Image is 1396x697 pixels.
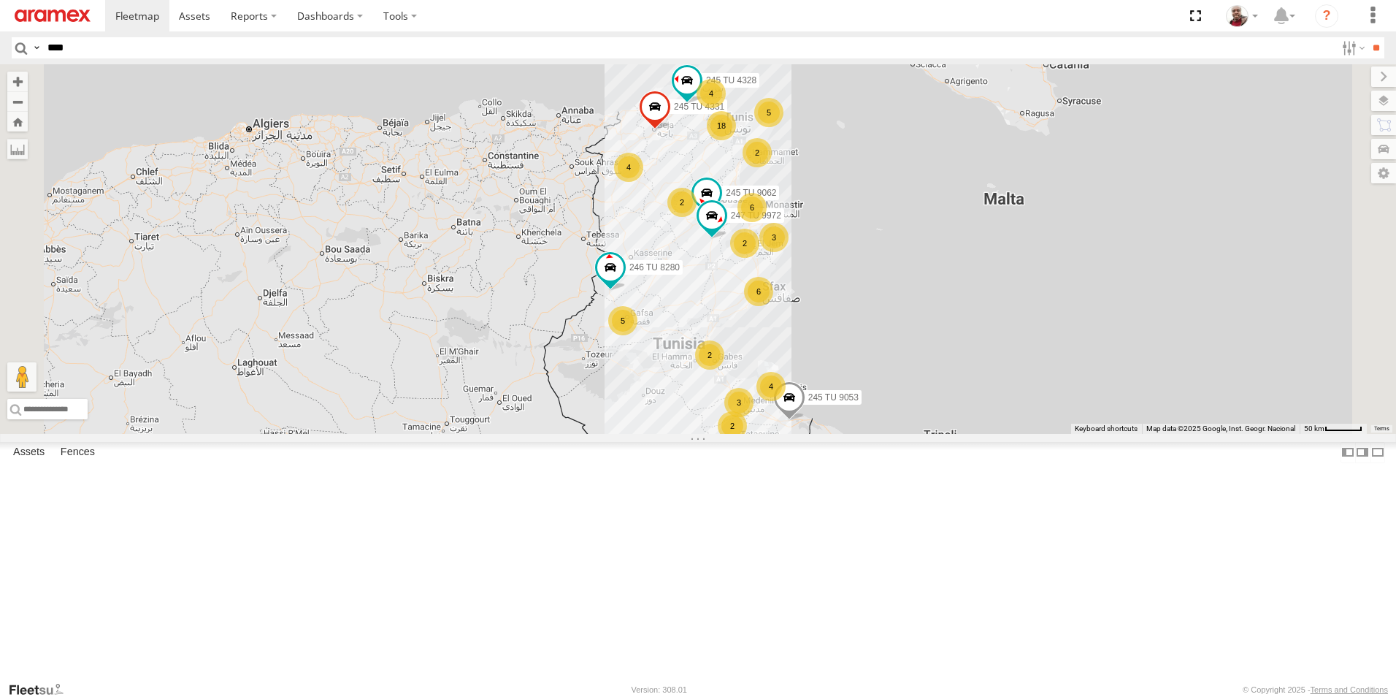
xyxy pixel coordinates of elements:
[754,98,783,127] div: 5
[667,188,697,217] div: 2
[756,372,786,401] div: 4
[1371,163,1396,183] label: Map Settings
[1243,685,1388,694] div: © Copyright 2025 -
[1341,442,1355,463] label: Dock Summary Table to the Left
[7,91,28,112] button: Zoom out
[1300,424,1367,434] button: Map Scale: 50 km per 48 pixels
[8,682,75,697] a: Visit our Website
[7,112,28,132] button: Zoom Home
[608,306,637,335] div: 5
[718,411,747,441] div: 2
[1370,442,1385,463] label: Hide Summary Table
[674,102,724,112] span: 245 TU 4331
[1355,442,1370,463] label: Dock Summary Table to the Right
[614,153,643,182] div: 4
[1075,424,1138,434] button: Keyboard shortcuts
[743,138,772,167] div: 2
[1146,424,1295,433] span: Map data ©2025 Google, Inst. Geogr. Nacional
[1304,424,1324,433] span: 50 km
[737,193,767,222] div: 6
[707,111,736,140] div: 18
[706,75,756,85] span: 245 TU 4328
[1315,4,1338,28] i: ?
[1311,685,1388,694] a: Terms and Conditions
[731,210,781,221] span: 247 TU 9972
[697,79,726,108] div: 4
[632,685,687,694] div: Version: 308.01
[726,188,776,198] span: 245 TU 9062
[1374,426,1389,432] a: Terms (opens in new tab)
[759,223,789,252] div: 3
[1221,5,1263,27] div: Majdi Ghannoudi
[724,388,753,417] div: 3
[629,263,680,273] span: 246 TU 8280
[6,442,52,462] label: Assets
[53,442,102,462] label: Fences
[31,37,42,58] label: Search Query
[7,362,37,392] button: Drag Pegman onto the map to open Street View
[1336,37,1368,58] label: Search Filter Options
[730,229,759,258] div: 2
[808,392,859,403] span: 245 TU 9053
[695,340,724,370] div: 2
[15,9,91,22] img: aramex-logo.svg
[7,72,28,91] button: Zoom in
[744,277,773,306] div: 6
[7,139,28,159] label: Measure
